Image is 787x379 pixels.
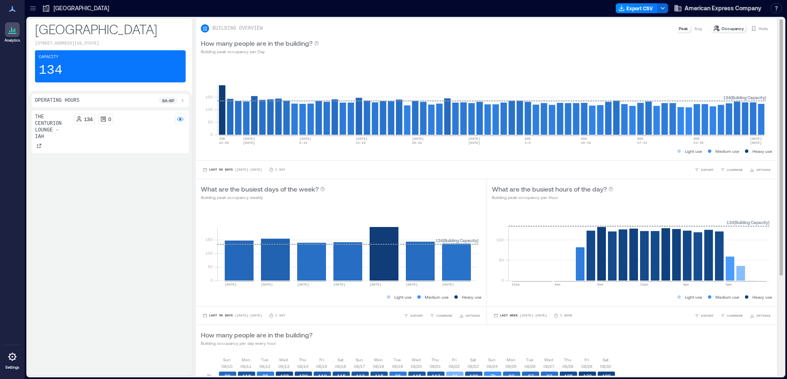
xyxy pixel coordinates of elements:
text: [DATE] [297,283,309,286]
p: 1 Day [275,167,285,172]
span: COMPARE [436,313,452,318]
text: 113 [356,373,365,379]
p: 0 [108,116,111,122]
p: Thu [299,356,306,363]
button: Last 90 Days |[DATE]-[DATE] [201,166,264,174]
p: Mon [374,356,383,363]
span: American Express Company [685,4,761,12]
p: Thu [431,356,439,363]
p: Mon [507,356,515,363]
button: EXPORT [693,311,715,320]
button: COMPARE [719,166,745,174]
p: Medium use [715,294,739,300]
text: 97 [528,373,534,379]
span: OPTIONS [466,313,480,318]
p: 08/30 [600,363,611,370]
text: 93 [547,373,552,379]
p: 08/27 [543,363,554,370]
p: Wed [412,356,421,363]
p: Light use [685,294,702,300]
text: 109 [470,373,478,379]
p: 08/10 [221,363,233,370]
text: [DATE] [370,283,382,286]
tspan: 100 [205,250,213,255]
text: 125 [564,373,573,379]
p: Thu [564,356,571,363]
p: Sat [603,356,608,363]
p: 08/13 [278,363,289,370]
tspan: 0 [501,278,503,283]
text: 99 [225,373,231,379]
p: 08/18 [373,363,384,370]
p: 08/14 [297,363,308,370]
text: 4pm [683,283,689,286]
button: Last Week |[DATE]-[DATE] [492,311,549,320]
span: EXPORT [410,313,423,318]
span: COMPARE [727,167,743,172]
tspan: 100 [496,237,503,242]
button: COMPARE [719,311,745,320]
span: EXPORT [701,167,714,172]
a: Analytics [2,20,23,45]
tspan: 0 [210,132,213,137]
p: 08/17 [354,363,365,370]
text: 115 [337,373,346,379]
p: 134 [39,62,63,79]
button: EXPORT [402,311,425,320]
text: [DATE] [750,141,762,145]
text: 4am [554,283,561,286]
p: Analytics [5,38,20,43]
p: 08/11 [240,363,251,370]
p: Sun [488,356,496,363]
text: 8am [597,283,603,286]
text: 8pm [726,283,732,286]
span: COMPARE [727,313,743,318]
p: Tue [393,356,401,363]
button: Export CSV [616,3,658,13]
text: [DATE] [243,137,255,140]
p: [GEOGRAPHIC_DATA] [35,21,186,37]
p: Wed [544,356,553,363]
p: [GEOGRAPHIC_DATA] [54,4,109,12]
p: 08/28 [562,363,573,370]
text: 12pm [640,283,648,286]
text: 10-16 [581,141,591,145]
text: [DATE] [299,137,311,140]
p: 08/21 [430,363,441,370]
text: [DATE] [225,283,237,286]
text: AUG [581,137,587,140]
text: [DATE] [261,283,273,286]
p: Peak [679,25,688,32]
text: 128 [280,373,289,379]
text: 20-26 [412,141,422,145]
text: [DATE] [243,141,255,145]
tspan: 150 [205,237,213,242]
text: AUG [694,137,700,140]
text: [DATE] [468,137,480,140]
text: 110 [318,373,327,379]
button: EXPORT [693,166,715,174]
p: 8a [207,372,212,379]
button: COMPARE [428,311,454,320]
tspan: 50 [498,257,503,262]
p: 08/15 [316,363,327,370]
tspan: 0 [210,278,213,283]
text: 6-12 [299,141,307,145]
text: [DATE] [406,283,418,286]
p: Tue [526,356,533,363]
p: 08/22 [449,363,460,370]
p: Operating Hours [35,97,79,104]
p: Medium use [425,294,449,300]
p: 08/19 [392,363,403,370]
p: Settings [5,365,19,370]
p: Sat [338,356,343,363]
p: Heavy use [752,294,772,300]
text: 17-23 [637,141,647,145]
span: OPTIONS [756,167,771,172]
text: AUG [637,137,643,140]
text: [DATE] [468,141,480,145]
text: 113 [432,373,440,379]
p: BUILDING OVERVIEW [212,25,263,32]
text: 22-28 [219,141,229,145]
p: What are the busiest hours of the day? [492,184,607,194]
